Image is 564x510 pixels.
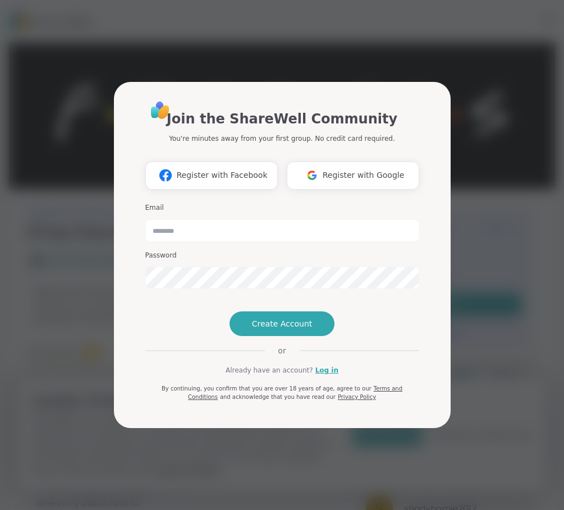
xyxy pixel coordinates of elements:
[167,109,397,129] h1: Join the ShareWell Community
[287,162,419,190] button: Register with Google
[252,318,313,329] span: Create Account
[323,169,405,181] span: Register with Google
[145,251,419,260] h3: Password
[220,394,336,400] span: and acknowledge that you have read our
[338,394,376,400] a: Privacy Policy
[155,165,176,186] img: ShareWell Logomark
[176,169,267,181] span: Register with Facebook
[145,203,419,213] h3: Email
[226,365,313,375] span: Already have an account?
[169,134,395,144] p: You're minutes away from your first group. No credit card required.
[301,165,323,186] img: ShareWell Logomark
[230,311,335,336] button: Create Account
[148,98,173,123] img: ShareWell Logo
[162,385,372,392] span: By continuing, you confirm that you are over 18 years of age, agree to our
[145,162,278,190] button: Register with Facebook
[264,345,299,356] span: or
[315,365,338,375] a: Log in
